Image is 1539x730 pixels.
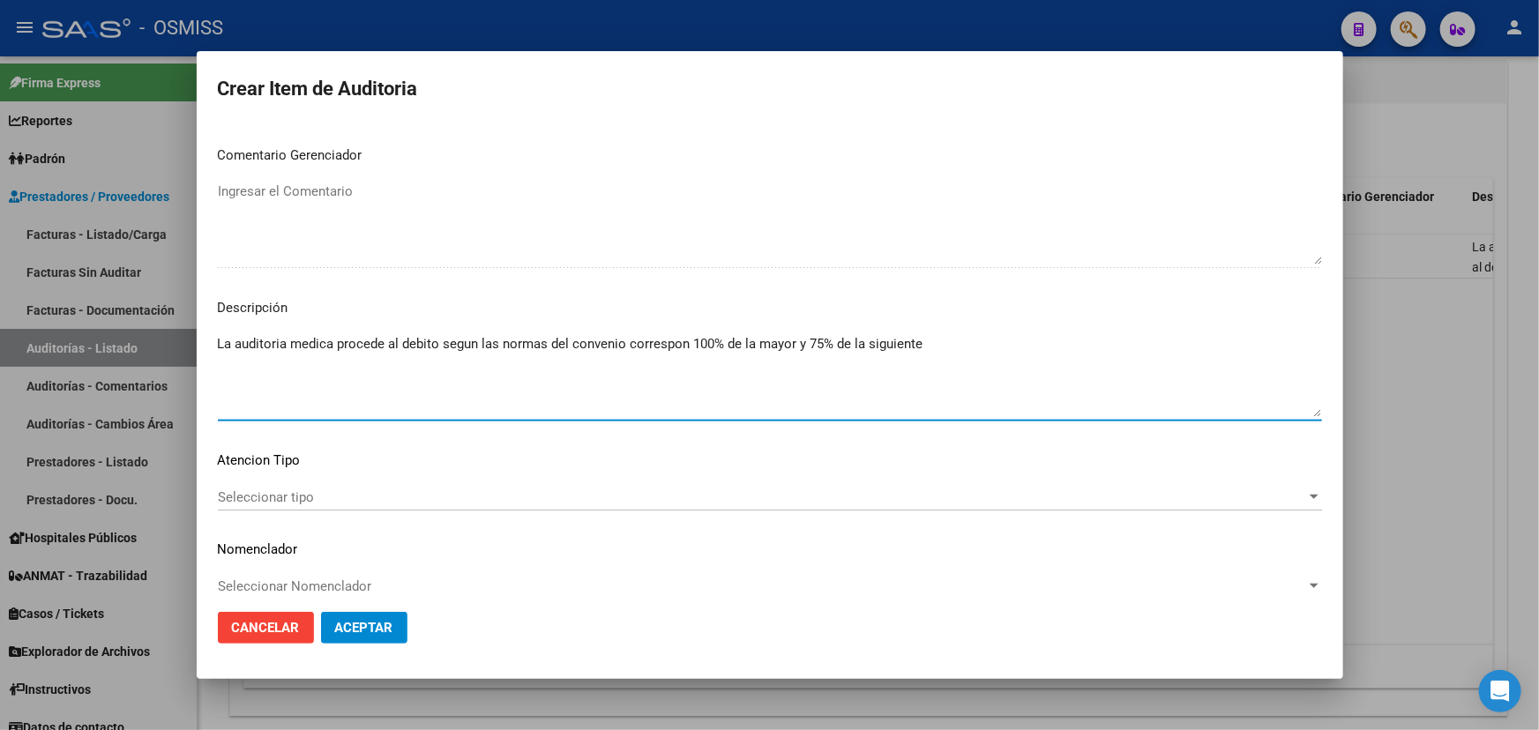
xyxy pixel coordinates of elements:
button: Cancelar [218,612,314,644]
span: Aceptar [335,620,393,636]
span: Seleccionar tipo [218,489,1306,505]
p: Comentario Gerenciador [218,145,1322,166]
span: Cancelar [232,620,300,636]
p: Descripción [218,298,1322,318]
button: Aceptar [321,612,407,644]
p: Atencion Tipo [218,451,1322,471]
p: Nomenclador [218,540,1322,560]
span: Seleccionar Nomenclador [218,578,1306,594]
div: Open Intercom Messenger [1479,670,1521,712]
h2: Crear Item de Auditoria [218,72,1322,106]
